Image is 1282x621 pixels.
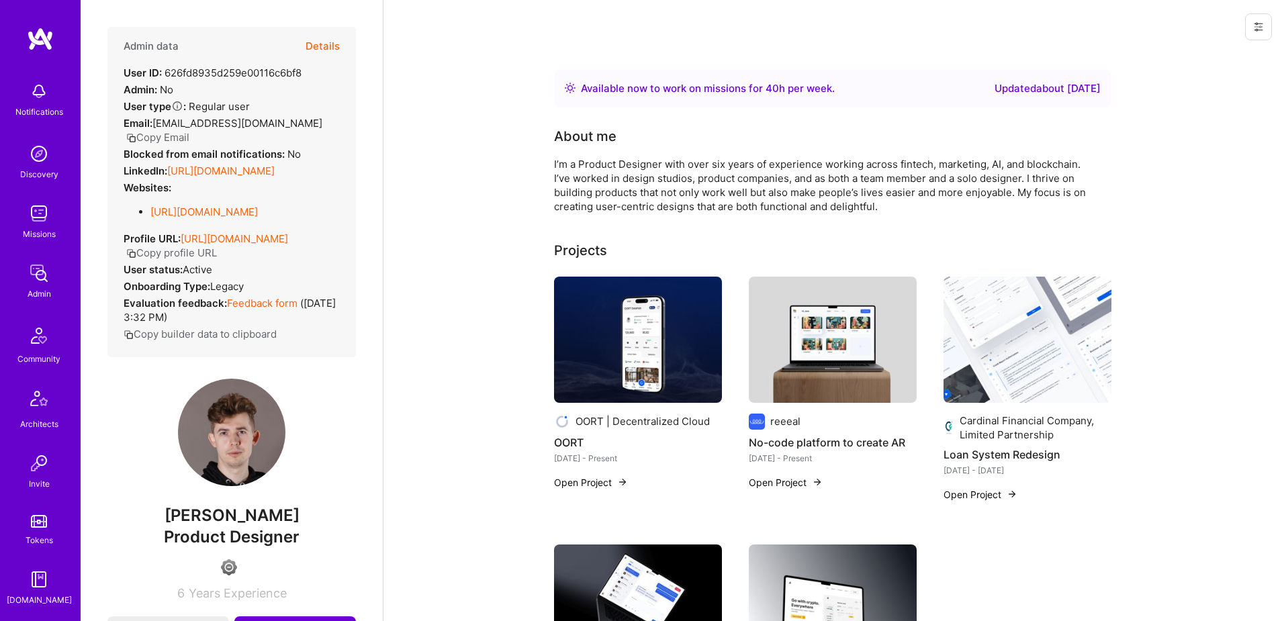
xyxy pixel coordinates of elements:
img: logo [27,27,54,51]
div: No [124,147,301,161]
img: arrow-right [1007,489,1017,499]
div: 626fd8935d259e00116c6bf8 [124,66,302,80]
i: icon Copy [126,133,136,143]
span: [EMAIL_ADDRESS][DOMAIN_NAME] [152,117,322,130]
button: Open Project [944,487,1017,501]
strong: User ID: [124,66,162,79]
button: Open Project [749,475,823,489]
img: arrow-right [617,477,628,487]
span: legacy [210,280,244,293]
img: arrow-right [812,477,823,487]
div: Projects [554,240,607,260]
img: Invite [26,450,52,477]
strong: Profile URL: [124,232,181,245]
div: Architects [20,417,58,431]
strong: User type : [124,100,186,113]
div: [DOMAIN_NAME] [7,593,72,607]
a: [URL][DOMAIN_NAME] [167,164,275,177]
img: Community [23,320,55,352]
img: admin teamwork [26,260,52,287]
strong: LinkedIn: [124,164,167,177]
strong: Admin: [124,83,157,96]
img: Availability [565,83,576,93]
div: [DATE] - Present [749,451,917,465]
a: [URL][DOMAIN_NAME] [181,232,288,245]
span: 40 [766,82,779,95]
div: ( [DATE] 3:32 PM ) [124,296,340,324]
i: Help [171,100,183,112]
img: Architects [23,385,55,417]
img: tokens [31,515,47,528]
div: Updated about [DATE] [995,81,1101,97]
span: 6 [177,586,185,600]
img: Company logo [944,420,954,436]
div: No [124,83,173,97]
div: Invite [29,477,50,491]
div: Notifications [15,105,63,119]
strong: Blocked from email notifications: [124,148,287,160]
div: Discovery [20,167,58,181]
span: [PERSON_NAME] [107,506,356,526]
h4: Loan System Redesign [944,446,1111,463]
button: Copy profile URL [126,246,217,260]
img: Company logo [554,414,570,430]
a: [URL][DOMAIN_NAME] [150,205,258,218]
div: About me [554,126,616,146]
button: Copy Email [126,130,189,144]
span: Active [183,263,212,276]
strong: User status: [124,263,183,276]
i: icon Copy [126,248,136,258]
button: Open Project [554,475,628,489]
i: icon Copy [124,330,134,340]
img: bell [26,78,52,105]
img: teamwork [26,200,52,227]
div: reeeal [770,414,800,428]
a: Feedback form [227,297,297,309]
div: [DATE] - Present [554,451,722,465]
div: Regular user [124,99,250,113]
strong: Websites: [124,181,171,194]
div: [DATE] - [DATE] [944,463,1111,477]
div: Community [17,352,60,366]
img: discovery [26,140,52,167]
h4: No-code platform to create AR [749,434,917,451]
img: OORT [554,277,722,403]
div: I’m a Product Designer with over six years of experience working across fintech, marketing, AI, a... [554,157,1091,213]
img: Limited Access [221,559,237,575]
img: Company logo [749,414,765,430]
strong: Onboarding Type: [124,280,210,293]
div: Cardinal Financial Company, Limited Partnership [960,414,1111,442]
div: Admin [28,287,51,301]
div: Available now to work on missions for h per week . [581,81,835,97]
div: OORT | Decentralized Cloud [576,414,710,428]
button: Details [306,27,340,66]
strong: Evaluation feedback: [124,297,227,309]
span: Product Designer [164,527,300,546]
h4: Admin data [124,40,179,52]
strong: Email: [124,117,152,130]
button: Copy builder data to clipboard [124,327,277,341]
div: Missions [23,227,56,241]
div: Tokens [26,533,53,547]
span: Years Experience [189,586,287,600]
img: guide book [26,566,52,593]
img: No-code platform to create AR [749,277,917,403]
h4: OORT [554,434,722,451]
img: User Avatar [178,379,285,486]
img: Loan System Redesign [944,277,1111,403]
